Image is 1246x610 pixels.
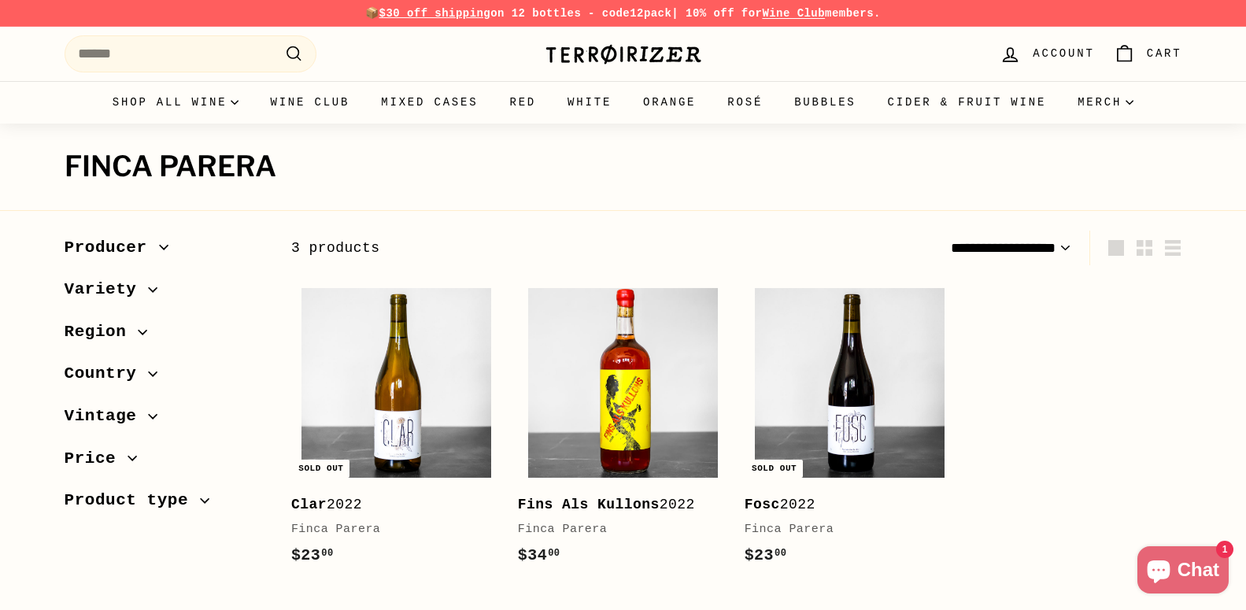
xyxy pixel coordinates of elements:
[494,81,552,124] a: Red
[33,81,1214,124] div: Primary
[745,520,940,539] div: Finca Parera
[518,520,713,539] div: Finca Parera
[65,442,266,484] button: Price
[291,494,486,516] div: 2022
[65,360,149,387] span: Country
[1104,31,1192,77] a: Cart
[1062,81,1149,124] summary: Merch
[379,7,491,20] span: $30 off shipping
[65,315,266,357] button: Region
[745,277,956,583] a: Sold out Fosc2022Finca Parera
[745,546,787,564] span: $23
[1133,546,1233,597] inbox-online-store-chat: Shopify online store chat
[65,272,266,315] button: Variety
[291,546,334,564] span: $23
[321,548,333,559] sup: 00
[254,81,365,124] a: Wine Club
[65,483,266,526] button: Product type
[65,487,201,514] span: Product type
[990,31,1104,77] a: Account
[65,403,149,430] span: Vintage
[65,235,159,261] span: Producer
[291,237,737,260] div: 3 products
[518,494,713,516] div: 2022
[65,276,149,303] span: Variety
[518,546,560,564] span: $34
[745,494,940,516] div: 2022
[518,497,660,512] b: Fins Als Kullons
[778,81,871,124] a: Bubbles
[291,497,327,512] b: Clar
[775,548,786,559] sup: 00
[65,231,266,273] button: Producer
[65,399,266,442] button: Vintage
[1033,45,1094,62] span: Account
[745,460,803,478] div: Sold out
[762,7,825,20] a: Wine Club
[291,520,486,539] div: Finca Parera
[65,357,266,399] button: Country
[97,81,255,124] summary: Shop all wine
[65,5,1182,22] p: 📦 on 12 bottles - code | 10% off for members.
[1147,45,1182,62] span: Cart
[872,81,1063,124] a: Cider & Fruit Wine
[548,548,560,559] sup: 00
[552,81,627,124] a: White
[65,319,139,346] span: Region
[745,497,780,512] b: Fosc
[65,445,128,472] span: Price
[627,81,712,124] a: Orange
[291,277,502,583] a: Sold out Clar2022Finca Parera
[292,460,349,478] div: Sold out
[630,7,671,20] strong: 12pack
[712,81,778,124] a: Rosé
[65,151,1182,183] h1: Finca Parera
[365,81,494,124] a: Mixed Cases
[518,277,729,583] a: Fins Als Kullons2022Finca Parera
